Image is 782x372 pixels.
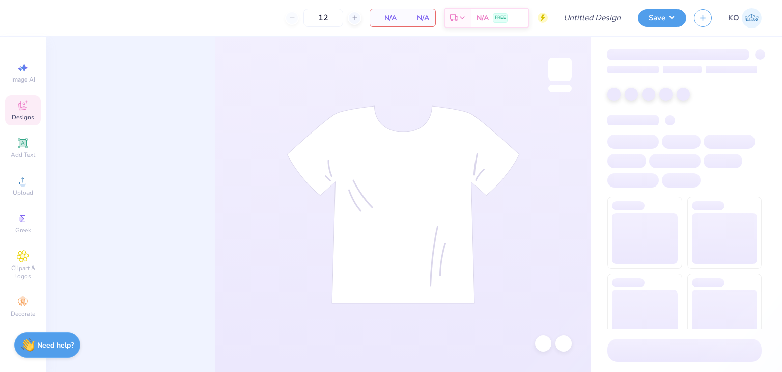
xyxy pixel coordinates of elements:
input: Untitled Design [555,8,630,28]
input: – – [303,9,343,27]
span: FREE [495,14,506,21]
img: tee-skeleton.svg [287,105,520,304]
span: KO [728,12,739,24]
span: N/A [376,13,397,23]
span: Upload [13,189,33,197]
button: Save [638,9,686,27]
img: Kylie O'neil [742,8,762,28]
span: Add Text [11,151,35,159]
span: Image AI [11,75,35,84]
span: Designs [12,113,34,121]
span: N/A [477,13,489,23]
span: N/A [409,13,429,23]
strong: Need help? [37,340,74,350]
a: KO [728,8,762,28]
span: Decorate [11,310,35,318]
span: Greek [15,226,31,234]
span: Clipart & logos [5,264,41,280]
